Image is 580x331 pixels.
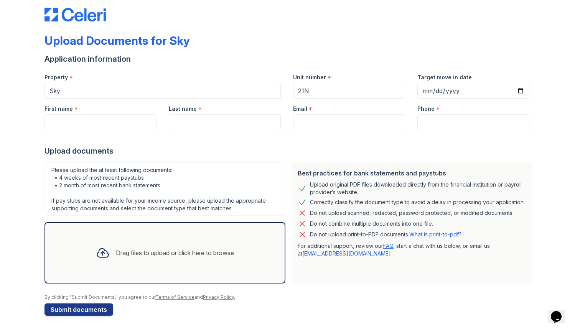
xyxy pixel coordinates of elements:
div: Upload Documents for Sky [44,34,190,48]
div: Best practices for bank statements and paystubs [298,169,526,178]
div: Please upload the at least following documents: • 4 weeks of most recent paystubs • 2 month of mo... [44,162,285,216]
iframe: chat widget [548,300,572,323]
div: Upload original PDF files downloaded directly from the financial institution or payroll provider’... [310,181,526,196]
div: Application information [44,54,536,64]
a: [EMAIL_ADDRESS][DOMAIN_NAME] [302,250,391,257]
div: Drag files to upload or click here to browse [116,248,234,257]
p: Do not upload print-to-PDF documents. [310,231,461,238]
div: Do not upload scanned, redacted, password protected, or modified documents. [310,208,514,218]
label: Property [44,74,68,81]
a: Privacy Policy. [203,294,235,300]
label: First name [44,105,73,113]
a: Terms of Service [155,294,194,300]
p: For additional support, review our , start a chat with us below, or email us at [298,242,526,257]
button: Submit documents [44,303,113,316]
div: By clicking "Submit Documents," you agree to our and [44,294,536,300]
label: Target move in date [417,74,472,81]
a: FAQ [383,243,393,249]
label: Unit number [293,74,326,81]
div: Upload documents [44,146,536,156]
label: Phone [417,105,435,113]
a: What is print-to-pdf? [409,231,461,238]
div: Correctly classify the document type to avoid a delay in processing your application. [310,198,525,207]
label: Email [293,105,307,113]
label: Last name [169,105,197,113]
div: Do not combine multiple documents into one file. [310,219,433,228]
img: CE_Logo_Blue-a8612792a0a2168367f1c8372b55b34899dd931a85d93a1a3d3e32e68fde9ad4.png [44,8,106,21]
